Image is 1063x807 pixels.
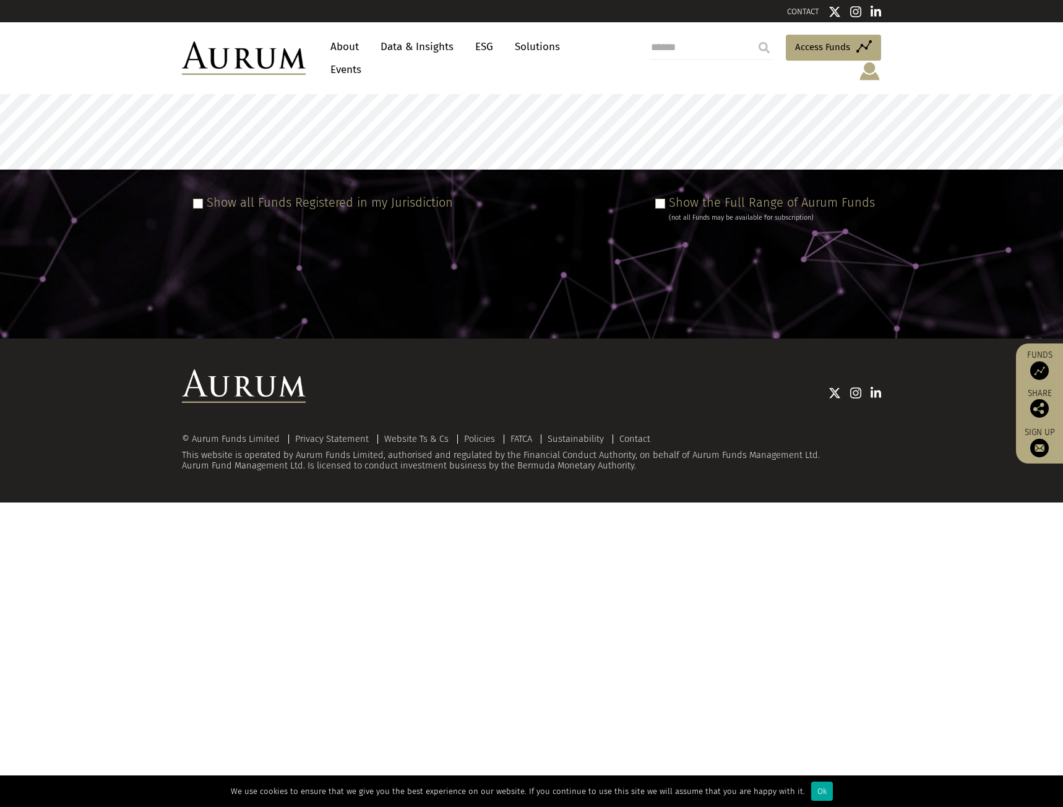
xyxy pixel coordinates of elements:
a: CONTACT [787,7,819,16]
a: Sustainability [548,433,604,444]
a: Solutions [509,35,566,58]
img: Share this post [1030,399,1049,418]
div: (not all Funds may be available for subscription) [669,212,875,223]
input: Submit [752,35,777,60]
img: Sign up to our newsletter [1030,439,1049,457]
a: Data & Insights [374,35,460,58]
a: About [324,35,365,58]
a: Website Ts & Cs [384,433,449,444]
a: Contact [619,433,650,444]
img: account-icon.svg [858,61,881,82]
span: Access Funds [795,40,850,54]
img: Instagram icon [850,387,861,399]
a: Sign up [1022,427,1057,457]
a: Access Funds [786,35,881,61]
img: Access Funds [1030,361,1049,380]
div: This website is operated by Aurum Funds Limited, authorised and regulated by the Financial Conduc... [182,434,881,472]
img: Aurum [182,41,306,75]
div: Share [1022,389,1057,418]
img: Twitter icon [828,387,841,399]
label: Show the Full Range of Aurum Funds [669,195,875,210]
label: Show all Funds Registered in my Jurisdiction [207,195,453,210]
a: Policies [464,433,495,444]
a: ESG [469,35,499,58]
img: Linkedin icon [871,6,882,18]
img: Aurum Logo [182,369,306,403]
a: Funds [1022,350,1057,380]
img: Linkedin icon [871,387,882,399]
a: FATCA [510,433,532,444]
div: © Aurum Funds Limited [182,434,286,444]
a: Privacy Statement [295,433,369,444]
img: Instagram icon [850,6,861,18]
a: Events [324,58,361,81]
img: Twitter icon [828,6,841,18]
